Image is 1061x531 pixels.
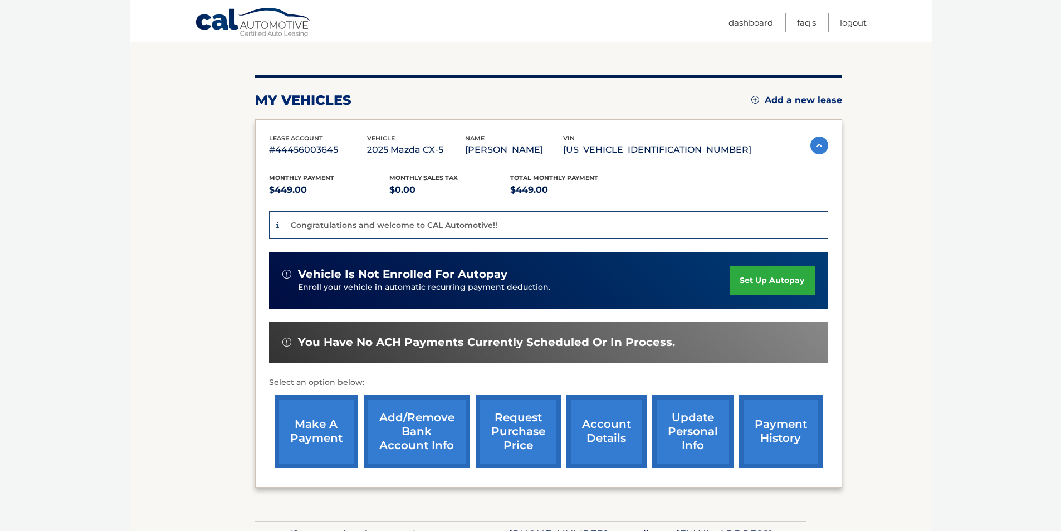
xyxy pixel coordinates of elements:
span: vin [563,134,575,142]
span: Monthly Payment [269,174,334,182]
p: 2025 Mazda CX-5 [367,142,465,158]
span: You have no ACH payments currently scheduled or in process. [298,335,675,349]
p: $449.00 [510,182,631,198]
p: [US_VEHICLE_IDENTIFICATION_NUMBER] [563,142,751,158]
img: alert-white.svg [282,338,291,347]
h2: my vehicles [255,92,351,109]
span: vehicle is not enrolled for autopay [298,267,507,281]
p: #44456003645 [269,142,367,158]
span: Total Monthly Payment [510,174,598,182]
a: account details [566,395,647,468]
a: payment history [739,395,823,468]
a: request purchase price [476,395,561,468]
span: vehicle [367,134,395,142]
a: set up autopay [730,266,814,295]
img: accordion-active.svg [810,137,828,154]
img: add.svg [751,96,759,104]
p: Congratulations and welcome to CAL Automotive!! [291,220,497,230]
p: Enroll your vehicle in automatic recurring payment deduction. [298,281,730,294]
p: [PERSON_NAME] [465,142,563,158]
p: Select an option below: [269,376,828,389]
p: $0.00 [389,182,510,198]
a: Add a new lease [751,95,842,106]
span: lease account [269,134,323,142]
span: Monthly sales Tax [389,174,458,182]
img: alert-white.svg [282,270,291,279]
a: Add/Remove bank account info [364,395,470,468]
p: $449.00 [269,182,390,198]
a: Cal Automotive [195,7,312,40]
a: update personal info [652,395,734,468]
span: name [465,134,485,142]
a: FAQ's [797,13,816,32]
a: make a payment [275,395,358,468]
a: Logout [840,13,867,32]
a: Dashboard [728,13,773,32]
